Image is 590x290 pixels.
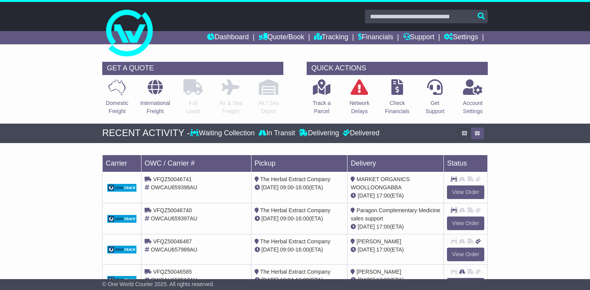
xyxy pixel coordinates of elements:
span: [PERSON_NAME] [356,238,401,245]
a: AccountSettings [463,79,483,120]
p: Air & Sea Freight [219,99,242,115]
p: Domestic Freight [106,99,128,115]
span: 09:00 [280,246,294,253]
a: Settings [444,31,478,44]
div: - (ETA) [255,276,344,284]
span: 10:04 [280,277,294,283]
a: GetSupport [425,79,445,120]
span: [DATE] [262,277,279,283]
span: 16:00 [295,215,309,222]
span: OWCAU659398AU [151,184,197,190]
img: GetCarrierServiceDarkLogo [107,276,136,284]
div: Delivered [341,129,379,138]
span: OWCAU659397AU [151,215,197,222]
span: VFQZ50046487 [153,238,192,245]
div: QUICK ACTIONS [307,62,488,75]
div: Waiting Collection [190,129,257,138]
span: © One World Courier 2025. All rights reserved. [102,281,215,287]
span: Paragon Complementary Medicine sales support [351,207,440,222]
a: Tracking [314,31,348,44]
a: Track aParcel [312,79,331,120]
div: (ETA) [351,246,440,254]
a: View Order [447,185,484,199]
a: InternationalFreight [140,79,171,120]
p: Network Delays [349,99,369,115]
a: View Order [447,248,484,261]
span: 17:00 [376,224,390,230]
div: (ETA) [351,192,440,200]
span: [PERSON_NAME] [356,269,401,275]
span: The Herbal Extract Company [260,176,330,182]
span: MARKET ORGANICS WOOLLOONGABBA [351,176,410,190]
span: [DATE] [262,246,279,253]
span: 16:00 [295,184,309,190]
span: [DATE] [358,246,375,253]
div: GET A QUOTE [102,62,283,75]
div: (ETA) [351,223,440,231]
div: RECENT ACTIVITY - [102,128,190,139]
p: Account Settings [463,99,483,115]
div: (ETA) [351,276,440,284]
span: OWCAU658517AU [151,277,197,283]
span: The Herbal Extract Company [260,207,330,213]
a: CheckFinancials [384,79,410,120]
span: VFQZ50046740 [153,207,192,213]
span: [DATE] [358,277,375,283]
div: - (ETA) [255,246,344,254]
p: Full Loads [183,99,203,115]
td: Carrier [103,155,141,172]
td: OWC / Carrier # [141,155,251,172]
span: 17:00 [376,246,390,253]
span: 09:00 [280,215,294,222]
a: Support [403,31,435,44]
span: 16:00 [295,246,309,253]
span: 16:00 [295,277,309,283]
p: Get Support [426,99,445,115]
td: Status [444,155,488,172]
p: Check Financials [385,99,409,115]
p: Track a Parcel [313,99,331,115]
p: Air / Sea Depot [258,99,279,115]
span: [DATE] [358,224,375,230]
span: [DATE] [358,192,375,199]
p: International Freight [140,99,170,115]
a: View Order [447,217,484,230]
td: Pickup [251,155,347,172]
a: NetworkDelays [349,79,370,120]
div: In Transit [257,129,297,138]
a: Quote/Book [258,31,304,44]
img: GetCarrierServiceDarkLogo [107,246,136,253]
span: [DATE] [262,215,279,222]
div: - (ETA) [255,215,344,223]
img: GetCarrierServiceDarkLogo [107,184,136,192]
span: VFQZ50046585 [153,269,192,275]
span: 09:00 [280,184,294,190]
td: Delivery [347,155,444,172]
span: 17:00 [376,192,390,199]
span: 17:00 [376,277,390,283]
a: Dashboard [207,31,249,44]
span: OWCAU657989AU [151,246,197,253]
span: The Herbal Extract Company [260,269,330,275]
a: Financials [358,31,393,44]
div: - (ETA) [255,183,344,192]
span: VFQZ50046741 [153,176,192,182]
span: [DATE] [262,184,279,190]
span: The Herbal Extract Company [260,238,330,245]
img: GetCarrierServiceDarkLogo [107,215,136,223]
a: DomesticFreight [105,79,129,120]
div: Delivering [297,129,341,138]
